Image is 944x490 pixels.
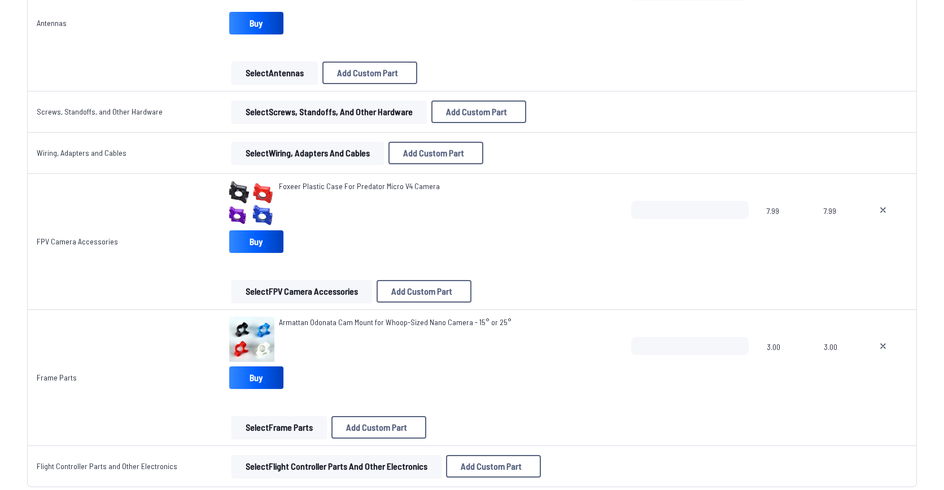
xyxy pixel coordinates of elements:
button: SelectAntennas [231,62,318,84]
a: SelectFPV Camera Accessories [229,280,374,303]
a: Screws, Standoffs, and Other Hardware [37,107,163,116]
button: Add Custom Part [431,100,526,123]
button: Add Custom Part [331,416,426,439]
button: SelectWiring, Adapters and Cables [231,142,384,164]
span: Add Custom Part [446,107,507,116]
button: SelectScrews, Standoffs, and Other Hardware [231,100,427,123]
span: 7.99 [824,201,851,255]
a: SelectFlight Controller Parts and Other Electronics [229,455,444,478]
a: Frame Parts [37,373,77,382]
a: Buy [229,230,283,253]
button: SelectFPV Camera Accessories [231,280,372,303]
span: Add Custom Part [461,462,522,471]
a: Flight Controller Parts and Other Electronics [37,461,177,471]
img: image [229,317,274,362]
span: Foxeer Plastic Case For Predator Micro V4 Camera [279,181,440,191]
span: Add Custom Part [337,68,398,77]
button: Add Custom Part [377,280,471,303]
a: Wiring, Adapters and Cables [37,148,126,158]
span: Armattan Odonata Cam Mount for Whoop-Sized Nano Camera - 15° or 25° [279,317,512,327]
span: 3.00 [824,337,851,391]
button: Add Custom Part [388,142,483,164]
a: SelectScrews, Standoffs, and Other Hardware [229,100,429,123]
button: SelectFrame Parts [231,416,327,439]
a: Buy [229,12,283,34]
img: image [229,181,274,226]
span: 3.00 [767,337,806,391]
a: FPV Camera Accessories [37,237,118,246]
button: SelectFlight Controller Parts and Other Electronics [231,455,442,478]
span: 7.99 [767,201,806,255]
button: Add Custom Part [322,62,417,84]
a: SelectWiring, Adapters and Cables [229,142,386,164]
span: Add Custom Part [403,148,464,158]
a: Foxeer Plastic Case For Predator Micro V4 Camera [279,181,440,192]
a: Antennas [37,18,67,28]
span: Add Custom Part [346,423,407,432]
a: SelectAntennas [229,62,320,84]
a: Buy [229,366,283,389]
a: Armattan Odonata Cam Mount for Whoop-Sized Nano Camera - 15° or 25° [279,317,512,328]
a: SelectFrame Parts [229,416,329,439]
button: Add Custom Part [446,455,541,478]
span: Add Custom Part [391,287,452,296]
